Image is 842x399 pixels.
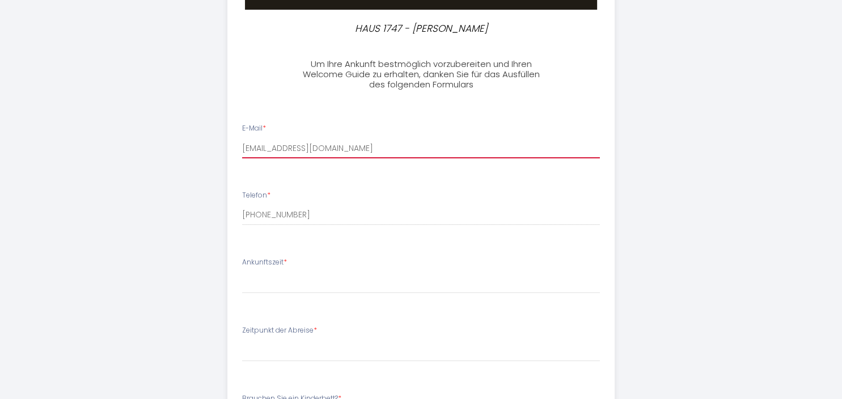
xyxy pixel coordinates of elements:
[242,190,270,201] label: Telefon
[295,59,547,90] h3: Um Ihre Ankunft bestmöglich vorzubereiten und Ihren Welcome Guide zu erhalten, danken Sie für das...
[242,325,317,336] label: Zeitpunkt der Abreise
[300,21,543,36] p: HAUS 1747 - [PERSON_NAME]
[242,123,266,134] label: E-Mail
[242,257,287,268] label: Ankunftszeit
